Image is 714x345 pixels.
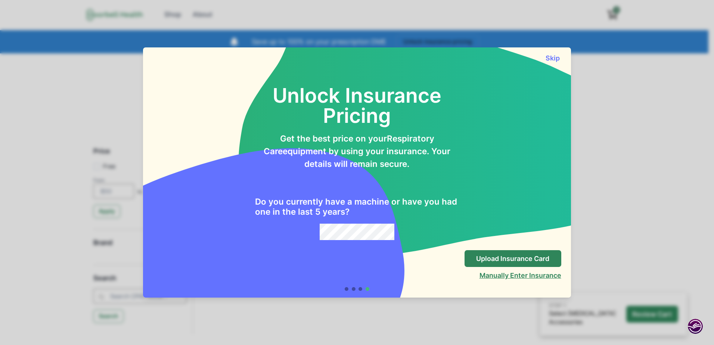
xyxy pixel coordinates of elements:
button: Upload Insurance Card [465,250,561,267]
p: Get the best price on your Respiratory Care equipment by using your insurance. Your details will ... [255,132,459,170]
button: Skip [544,54,561,62]
button: Manually Enter Insurance [479,271,561,279]
p: Upload Insurance Card [476,255,549,263]
h2: Unlock Insurance Pricing [255,65,459,125]
h2: Do you currently have a machine or have you had one in the last 5 years? [255,197,459,217]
